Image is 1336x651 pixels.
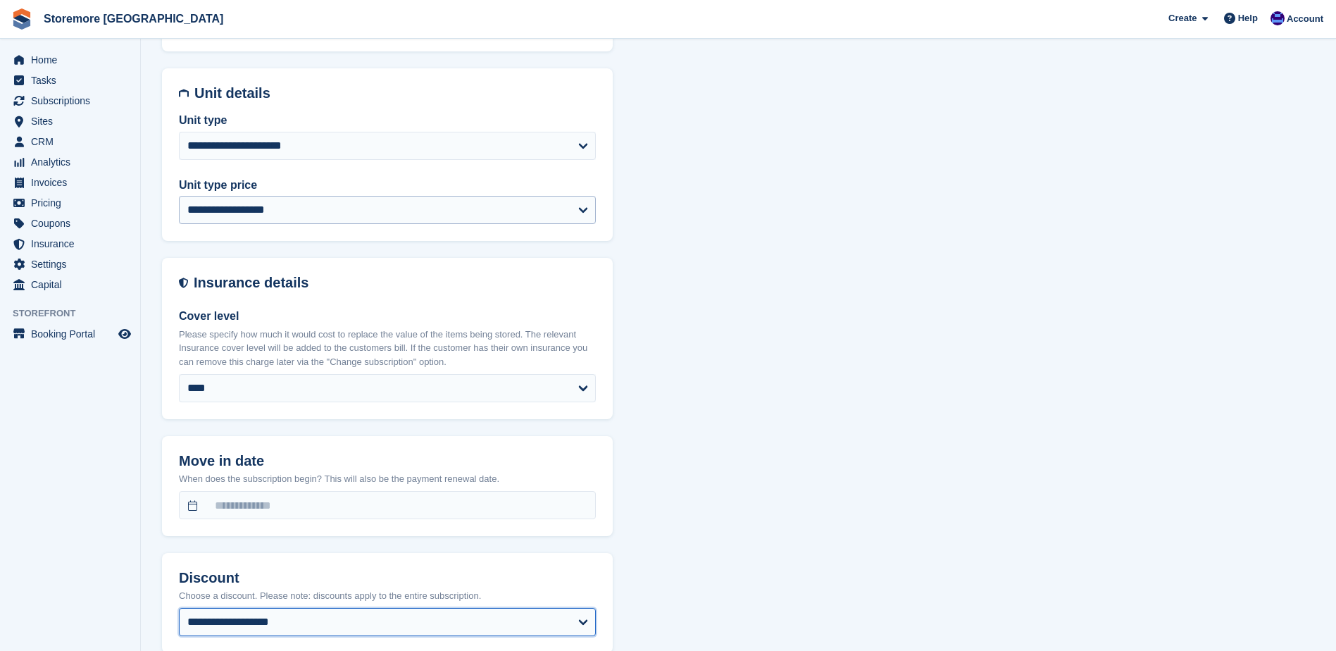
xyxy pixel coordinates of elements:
[7,193,133,213] a: menu
[38,7,229,30] a: Storemore [GEOGRAPHIC_DATA]
[13,306,140,321] span: Storefront
[1287,12,1323,26] span: Account
[179,589,596,603] p: Choose a discount. Please note: discounts apply to the entire subscription.
[179,85,189,101] img: unit-details-icon-595b0c5c156355b767ba7b61e002efae458ec76ed5ec05730b8e856ff9ea34a9.svg
[194,85,596,101] h2: Unit details
[7,275,133,294] a: menu
[31,70,116,90] span: Tasks
[31,111,116,131] span: Sites
[31,254,116,274] span: Settings
[7,213,133,233] a: menu
[7,234,133,254] a: menu
[31,213,116,233] span: Coupons
[7,50,133,70] a: menu
[179,275,188,291] img: insurance-details-icon-731ffda60807649b61249b889ba3c5e2b5c27d34e2e1fb37a309f0fde93ff34a.svg
[179,328,596,369] p: Please specify how much it would cost to replace the value of the items being stored. The relevan...
[7,324,133,344] a: menu
[7,132,133,151] a: menu
[179,453,596,469] h2: Move in date
[31,193,116,213] span: Pricing
[7,152,133,172] a: menu
[179,472,596,486] p: When does the subscription begin? This will also be the payment renewal date.
[31,324,116,344] span: Booking Portal
[7,70,133,90] a: menu
[7,173,133,192] a: menu
[31,50,116,70] span: Home
[179,570,596,586] h2: Discount
[31,152,116,172] span: Analytics
[31,91,116,111] span: Subscriptions
[7,111,133,131] a: menu
[7,254,133,274] a: menu
[1168,11,1197,25] span: Create
[179,112,596,129] label: Unit type
[179,308,596,325] label: Cover level
[7,91,133,111] a: menu
[1238,11,1258,25] span: Help
[31,234,116,254] span: Insurance
[179,177,596,194] label: Unit type price
[116,325,133,342] a: Preview store
[31,275,116,294] span: Capital
[1271,11,1285,25] img: Angela
[194,275,596,291] h2: Insurance details
[31,173,116,192] span: Invoices
[11,8,32,30] img: stora-icon-8386f47178a22dfd0bd8f6a31ec36ba5ce8667c1dd55bd0f319d3a0aa187defe.svg
[31,132,116,151] span: CRM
